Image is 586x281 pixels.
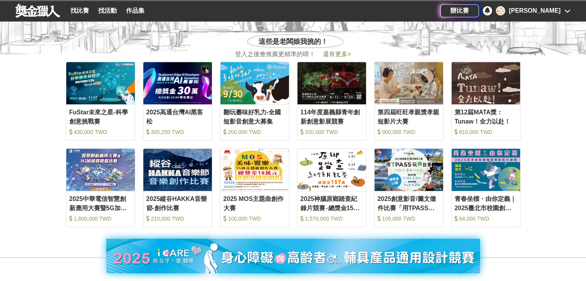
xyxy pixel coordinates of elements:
[297,62,366,104] img: Cover Image
[374,62,443,140] a: Cover Image第四屆旺旺孝親獎孝親短影片大賽 900,000 TWD
[374,148,443,227] a: Cover Image2025創意影音/圖文徵件比賽「用TPASS玩轉台東」 105,000 TWD
[223,215,286,222] div: 100,000 TWD
[143,149,212,191] img: Cover Image
[223,108,286,125] div: 翻玩臺味好乳力-全國短影音創意大募集
[451,148,521,227] a: Cover Image青春坐標・由你定義｜2025臺北市校園創意舞蹈影片競賽 84,000 TWD
[146,108,209,125] div: 2025高通台灣AI黑客松
[69,215,132,222] div: 1,600,000 TWD
[66,149,135,191] img: Cover Image
[496,6,505,15] div: 吳
[69,128,132,136] div: 430,000 TWD
[67,5,92,16] a: 找比賽
[106,239,480,273] img: 82ada7f3-464c-43f2-bb4a-5bc5a90ad784.jpg
[69,108,132,125] div: FuStar未來之星-科學創意挑戰賽
[451,62,521,140] a: Cover Image第12屆MATA獎：Tunaw！全力以赴！ 810,000 TWD
[69,194,132,212] div: 2025中華電信智慧創新應用大賽暨5G加速器徵選活動
[378,128,440,136] div: 900,000 TWD
[374,62,443,104] img: Cover Image
[223,194,286,212] div: 2025 MOS主題曲創作大賽
[259,37,328,47] span: 這些是老闆娘我挑的！
[509,6,561,15] div: [PERSON_NAME]
[452,149,520,191] img: Cover Image
[146,194,209,212] div: 2025縱谷HAKKA音樂節-創作比賽
[378,194,440,212] div: 2025創意影音/圖文徵件比賽「用TPASS玩轉台東」
[455,194,517,212] div: 青春坐標・由你定義｜2025臺北市校園創意舞蹈影片競賽
[452,62,520,104] img: Cover Image
[323,51,351,57] span: 還有更多 >
[146,128,209,136] div: 305,250 TWD
[378,108,440,125] div: 第四屆旺旺孝親獎孝親短影片大賽
[220,148,289,227] a: Cover Image2025 MOS主題曲創作大賽 100,000 TWD
[220,62,289,140] a: Cover Image翻玩臺味好乳力-全國短影音創意大募集 200,000 TWD
[301,194,363,212] div: 2025神腦原鄉踏查紀錄片競賽‧總獎金157萬、新增大專學生組 首獎10萬元
[455,215,517,222] div: 84,000 TWD
[301,128,363,136] div: 320,000 TWD
[220,149,289,191] img: Cover Image
[143,62,212,140] a: Cover Image2025高通台灣AI黑客松 305,250 TWD
[301,215,363,222] div: 1,570,000 TWD
[66,62,135,104] img: Cover Image
[440,4,479,17] a: 辦比賽
[235,50,315,59] span: 登入之後會推薦更精準的唷！
[66,148,135,227] a: Cover Image2025中華電信智慧創新應用大賽暨5G加速器徵選活動 1,600,000 TWD
[220,62,289,104] img: Cover Image
[301,108,363,125] div: 114年度嘉義縣青年創新創意影展競賽
[297,149,366,191] img: Cover Image
[323,51,351,57] a: 還有更多>
[374,149,443,191] img: Cover Image
[143,148,212,227] a: Cover Image2025縱谷HAKKA音樂節-創作比賽 210,000 TWD
[223,128,286,136] div: 200,000 TWD
[146,215,209,222] div: 210,000 TWD
[95,5,120,16] a: 找活動
[455,128,517,136] div: 810,000 TWD
[378,215,440,222] div: 105,000 TWD
[123,5,148,16] a: 作品集
[297,148,366,227] a: Cover Image2025神腦原鄉踏查紀錄片競賽‧總獎金157萬、新增大專學生組 首獎10萬元 1,570,000 TWD
[66,62,135,140] a: Cover ImageFuStar未來之星-科學創意挑戰賽 430,000 TWD
[455,108,517,125] div: 第12屆MATA獎：Tunaw！全力以赴！
[143,62,212,104] img: Cover Image
[297,62,366,140] a: Cover Image114年度嘉義縣青年創新創意影展競賽 320,000 TWD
